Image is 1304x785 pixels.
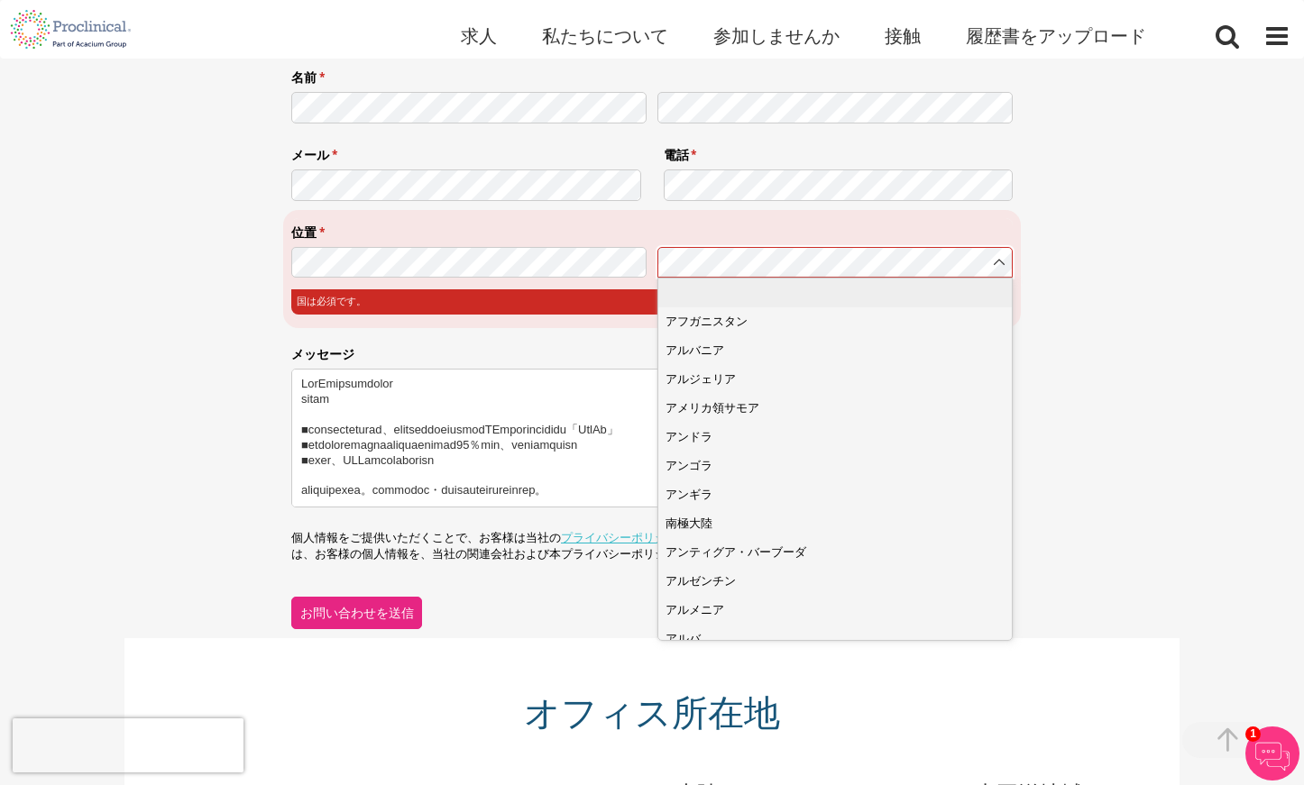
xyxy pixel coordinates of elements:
[666,632,701,645] font: アルバ
[966,24,1146,48] a: 履歴書をアップロード
[297,296,366,306] font: 国は必須です。
[666,516,712,530] font: 南極大陸
[561,531,678,544] a: プライバシーポリシー
[291,531,561,544] font: 個人情報をご提供いただくことで、お客様は当社の
[666,459,712,472] font: アンゴラ
[666,545,806,559] font: アンティグア・バーブーダ
[657,92,1013,123] input: 最後
[666,401,759,415] font: アメリカ領サモア
[291,345,354,362] font: メッセージ
[1250,727,1256,740] font: 1
[885,24,921,48] a: 接触
[300,604,414,621] font: お問い合わせを送信
[542,24,668,48] a: 私たちについて
[666,574,736,588] font: アルゼンチン
[291,146,329,163] font: メール
[657,247,1013,278] input: 国
[291,247,647,278] input: 州/県/区
[666,488,712,501] font: アンギラ
[666,603,724,616] font: アルメニア
[524,688,780,736] font: オフィス所在地
[1245,726,1299,780] img: チャットボット
[461,24,497,48] a: 求人
[291,68,317,86] font: 名前
[666,315,748,328] font: アフガニスタン
[291,224,317,241] font: 位置
[664,146,689,163] font: 電話
[13,718,243,772] iframe: 再キャプチャ
[291,597,422,629] button: お問い合わせを送信
[666,343,724,357] font: アルバニア
[291,92,647,123] input: 初め
[666,372,736,386] font: アルジェリア
[713,24,840,48] a: 参加しませんか
[666,430,712,443] font: アンドラ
